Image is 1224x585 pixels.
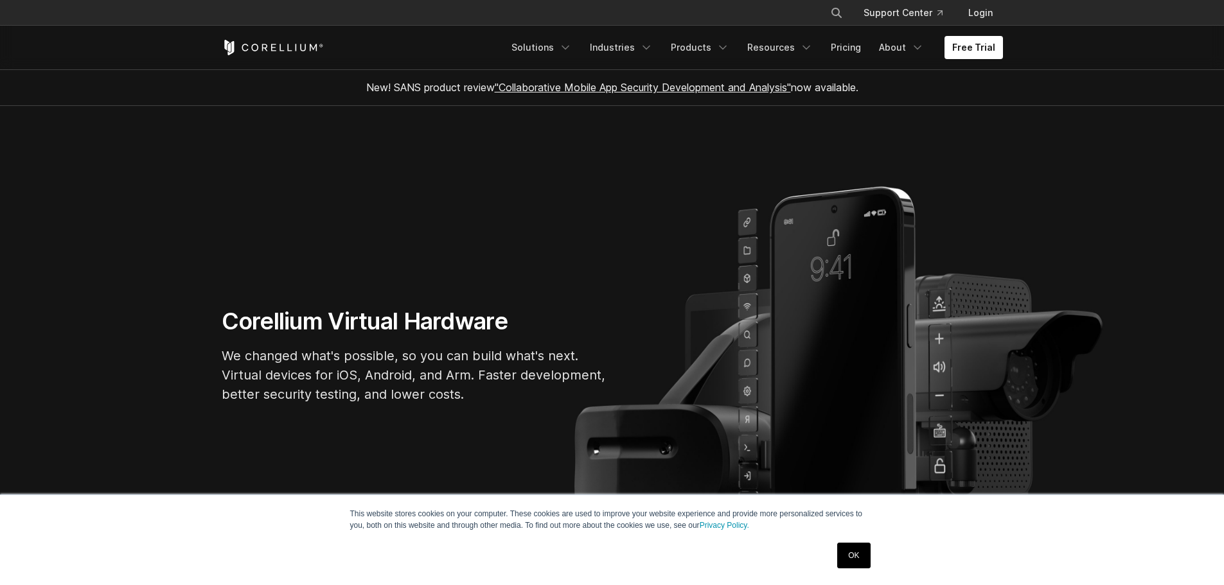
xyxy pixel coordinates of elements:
div: Navigation Menu [504,36,1003,59]
a: Solutions [504,36,580,59]
a: Industries [582,36,661,59]
a: Corellium Home [222,40,324,55]
a: Privacy Policy. [700,521,749,530]
a: Free Trial [945,36,1003,59]
p: This website stores cookies on your computer. These cookies are used to improve your website expe... [350,508,874,531]
a: "Collaborative Mobile App Security Development and Analysis" [495,81,791,94]
a: About [871,36,932,59]
a: Login [958,1,1003,24]
p: We changed what's possible, so you can build what's next. Virtual devices for iOS, Android, and A... [222,346,607,404]
a: OK [837,543,870,568]
div: Navigation Menu [815,1,1003,24]
a: Products [663,36,737,59]
button: Search [825,1,848,24]
a: Resources [740,36,820,59]
a: Pricing [823,36,869,59]
h1: Corellium Virtual Hardware [222,307,607,336]
span: New! SANS product review now available. [366,81,858,94]
a: Support Center [853,1,953,24]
